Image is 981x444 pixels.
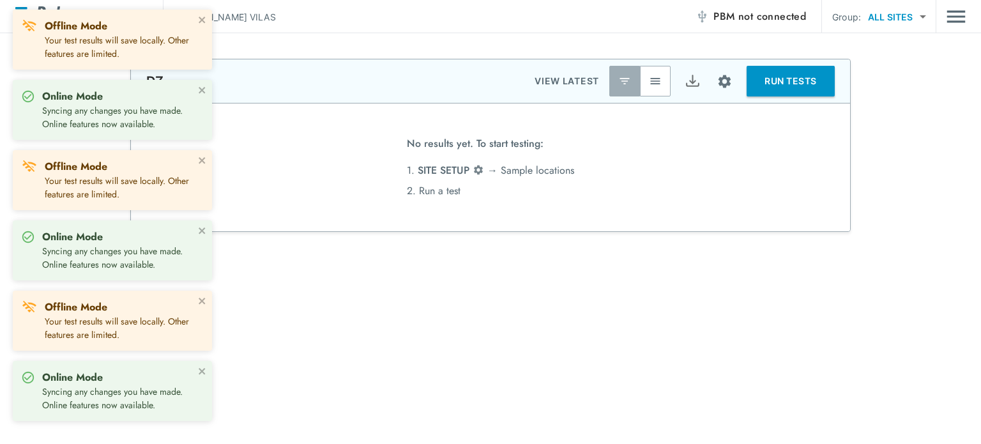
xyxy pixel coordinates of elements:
button: close [198,226,207,236]
strong: Online Mode [42,229,103,244]
img: Online [22,90,34,103]
span: SITE SETUP [418,163,469,178]
button: close [198,366,207,376]
button: close [198,85,207,95]
li: 2. Run a test [407,181,574,201]
span: PBM [713,8,806,26]
li: 1. → Sample locations [407,160,574,181]
p: Your test results will save locally. Other features are limited. [45,315,194,342]
strong: Online Mode [42,89,103,103]
p: VIEW LATEST [535,73,599,89]
img: Settings Icon [473,164,484,176]
button: Main menu [947,4,966,29]
button: Export [677,66,708,96]
img: Export Icon [685,73,701,89]
img: Latest [618,75,631,88]
strong: Offline Mode [45,300,107,314]
strong: Online Mode [42,370,103,385]
button: close [198,296,207,306]
button: close [198,15,207,25]
p: Your test results will save locally. Other features are limited. [45,34,194,61]
p: [PERSON_NAME] VILAS [174,10,276,24]
button: close [198,155,207,165]
img: Offline [22,300,37,315]
span: not connected [738,9,806,24]
img: View All [649,75,662,88]
img: LuminUltra Relay [15,3,85,31]
strong: Offline Mode [45,19,107,33]
img: Online [22,231,34,243]
p: Syncing any changes you have made. Online features now available. [42,245,194,272]
strong: Offline Mode [45,159,107,174]
iframe: Resource center [939,406,968,434]
p: Group: [832,10,861,24]
span: No results yet. To start testing: [407,134,544,160]
img: Offline [22,19,37,34]
img: Offline [22,159,37,174]
button: Site setup [708,65,741,98]
p: Your test results will save locally. Other features are limited. [45,174,194,201]
button: PBM not connected [690,4,811,29]
img: Online [22,371,34,384]
img: Drawer Icon [947,4,966,29]
p: Syncing any changes you have made. Online features now available. [42,104,194,131]
img: Offline Icon [696,10,708,23]
p: Syncing any changes you have made. Online features now available. [42,385,194,412]
button: RUN TESTS [747,66,835,96]
img: Settings Icon [717,73,733,89]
